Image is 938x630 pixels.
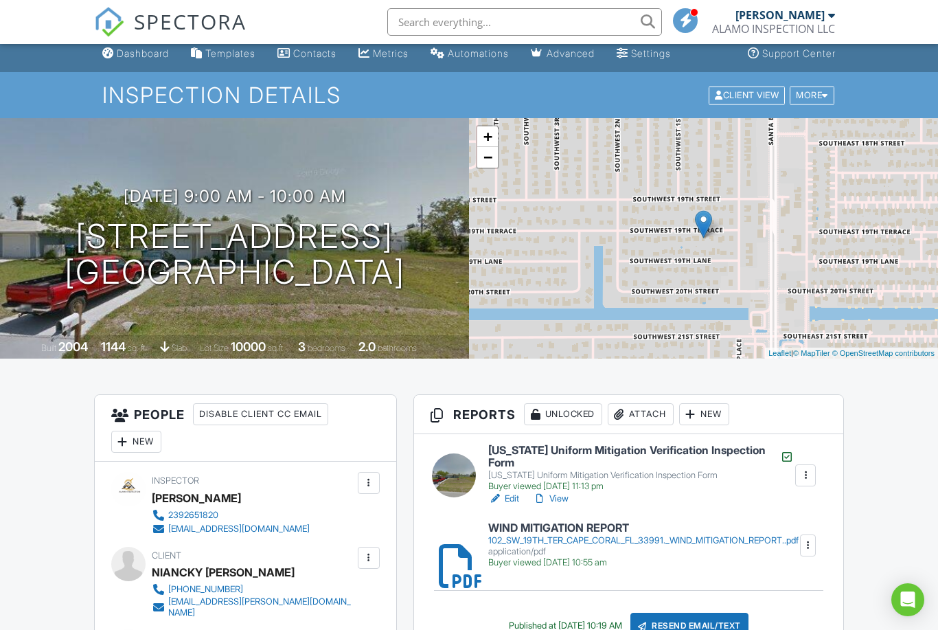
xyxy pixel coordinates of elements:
a: Edit [488,492,519,506]
a: Leaflet [768,349,791,357]
h3: [DATE] 9:00 am - 10:00 am [124,187,346,205]
a: SPECTORA [94,19,247,47]
div: Settings [631,47,671,59]
span: slab [172,343,187,353]
a: © MapTiler [793,349,830,357]
a: [US_STATE] Uniform Mitigation Verification Inspection Form [US_STATE] Uniform Mitigation Verifica... [488,445,794,492]
span: Built [41,343,56,353]
div: [PERSON_NAME] [735,8,825,22]
div: 102_SW_19TH_TER_CAPE_CORAL_FL_33991._WIND_MITIGATION_REPORT..pdf [488,535,799,546]
a: Zoom out [477,147,498,168]
a: Automations (Basic) [425,41,514,67]
a: Zoom in [477,126,498,147]
span: Lot Size [200,343,229,353]
h3: People [95,395,396,462]
span: SPECTORA [134,7,247,36]
div: Open Intercom Messenger [891,583,924,616]
div: ALAMO INSPECTION LLC [712,22,835,36]
div: Client View [709,86,785,104]
a: [EMAIL_ADDRESS][PERSON_NAME][DOMAIN_NAME] [152,596,354,618]
div: New [111,431,161,453]
a: Templates [185,41,261,67]
div: Buyer viewed [DATE] 10:55 am [488,557,799,568]
div: New [679,403,729,425]
span: bathrooms [378,343,417,353]
a: 2392651820 [152,508,310,522]
div: [PERSON_NAME] [152,488,241,508]
h1: [STREET_ADDRESS] [GEOGRAPHIC_DATA] [65,218,405,291]
div: Unlocked [524,403,602,425]
div: Support Center [762,47,836,59]
div: [EMAIL_ADDRESS][DOMAIN_NAME] [168,524,310,535]
div: Advanced [547,47,595,59]
h3: Reports [414,395,843,434]
div: NIANCKY [PERSON_NAME] [152,562,295,583]
div: | [765,348,938,359]
div: Attach [608,403,674,425]
div: [US_STATE] Uniform Mitigation Verification Inspection Form [488,470,794,481]
a: Support Center [742,41,841,67]
a: [PHONE_NUMBER] [152,583,354,596]
h1: Inspection Details [102,83,835,107]
a: © OpenStreetMap contributors [832,349,935,357]
a: Dashboard [97,41,174,67]
h6: WIND MITIGATION REPORT [488,522,799,535]
a: WIND MITIGATION REPORT 102_SW_19TH_TER_CAPE_CORAL_FL_33991._WIND_MITIGATION_REPORT..pdf applicati... [488,522,799,568]
div: Disable Client CC Email [193,403,328,425]
div: 2.0 [358,339,376,354]
div: [EMAIL_ADDRESS][PERSON_NAME][DOMAIN_NAME] [168,596,354,618]
a: Advanced [525,41,600,67]
img: The Best Home Inspection Software - Spectora [94,7,124,37]
div: 3 [298,339,306,354]
div: Dashboard [117,47,169,59]
a: Contacts [272,41,342,67]
h6: [US_STATE] Uniform Mitigation Verification Inspection Form [488,445,794,469]
a: Settings [611,41,676,67]
div: More [790,86,834,104]
div: Templates [205,47,255,59]
input: Search everything... [387,8,662,36]
div: Automations [448,47,509,59]
span: sq.ft. [268,343,285,353]
span: sq. ft. [128,343,147,353]
div: 2392651820 [168,510,218,521]
div: Contacts [293,47,336,59]
div: Buyer viewed [DATE] 11:13 pm [488,481,794,492]
div: Metrics [373,47,409,59]
a: Metrics [353,41,414,67]
a: [EMAIL_ADDRESS][DOMAIN_NAME] [152,522,310,536]
a: View [533,492,569,506]
span: Inspector [152,475,199,486]
div: application/pdf [488,546,799,557]
div: 2004 [58,339,88,354]
span: Client [152,550,181,561]
span: bedrooms [308,343,345,353]
div: 10000 [231,339,266,354]
div: 1144 [101,339,126,354]
a: Client View [707,89,788,100]
div: [PHONE_NUMBER] [168,584,243,595]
